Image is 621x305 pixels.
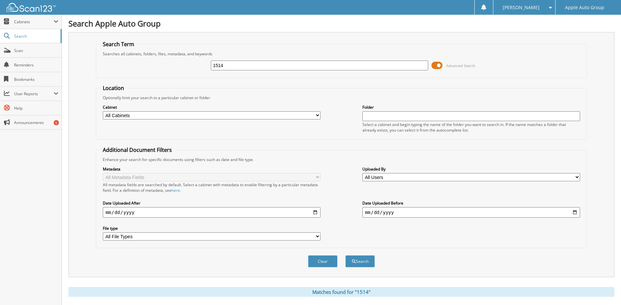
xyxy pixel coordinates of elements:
div: Enhance your search for specific documents using filters such as date and file type. [100,157,583,162]
span: Search [14,33,57,39]
label: Folder [362,104,580,110]
div: Optionally limit your search to a particular cabinet or folder [100,95,583,100]
button: Search [345,255,375,267]
label: Cabinet [103,104,320,110]
a: here [172,188,180,193]
span: Announcements [14,120,58,125]
span: Bookmarks [14,77,58,82]
label: Date Uploaded Before [362,200,580,206]
div: 5 [54,120,59,125]
div: Select a cabinet and begin typing the name of the folder you want to search in. If the name match... [362,122,580,133]
input: start [103,207,320,218]
label: Metadata [103,166,320,172]
span: Apple Auto Group [565,6,604,9]
label: Uploaded By [362,166,580,172]
span: Reminders [14,62,58,68]
label: Date Uploaded After [103,200,320,206]
legend: Additional Document Filters [100,146,175,153]
span: Advanced Search [446,63,475,68]
span: Help [14,105,58,111]
div: Searches all cabinets, folders, files, metadata, and keywords [100,51,583,57]
span: User Reports [14,91,54,97]
button: Clear [308,255,338,267]
span: Cabinets [14,19,54,25]
span: [PERSON_NAME] [503,6,539,9]
span: Scan [14,48,58,53]
div: Matches found for "1514" [68,287,614,297]
label: File type [103,225,320,231]
img: scan123-logo-white.svg [7,3,56,12]
legend: Search Term [100,41,137,48]
h1: Search Apple Auto Group [68,18,614,29]
legend: Location [100,84,127,92]
input: end [362,207,580,218]
div: All metadata fields are searched by default. Select a cabinet with metadata to enable filtering b... [103,182,320,193]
